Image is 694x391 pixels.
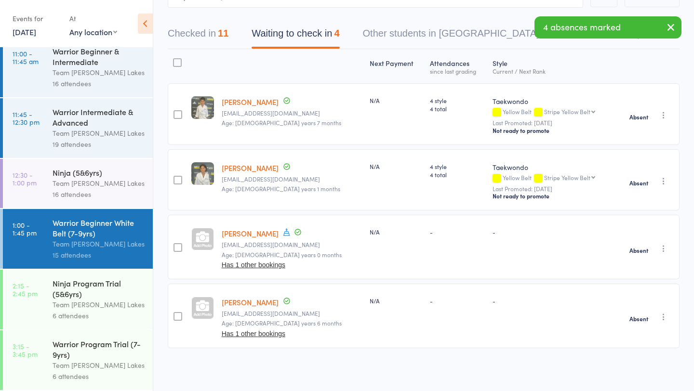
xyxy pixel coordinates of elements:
[53,167,145,178] div: Ninja (5&6yrs)
[426,53,489,79] div: Atten­dances
[53,128,145,139] div: Team [PERSON_NAME] Lakes
[13,110,40,126] time: 11:45 - 12:30 pm
[3,98,153,158] a: 11:45 -12:30 pmWarrior Intermediate & AdvancedTeam [PERSON_NAME] Lakes19 attendees
[370,96,422,104] div: N/A
[370,162,422,170] div: N/A
[222,261,285,269] button: Has 1 other bookings
[544,108,590,115] div: Stripe Yellow Belt
[430,228,485,236] div: -
[430,162,485,170] span: 4 style
[629,179,648,187] strong: Absent
[222,110,362,117] small: tojestin@gmail.com
[430,96,485,104] span: 4 style
[53,278,145,299] div: Ninja Program Trial (5&6yrs)
[493,192,613,200] div: Not ready to promote
[53,106,145,128] div: Warrior Intermediate & Advanced
[13,50,39,65] time: 11:00 - 11:45 am
[53,139,145,150] div: 19 attendees
[493,119,613,126] small: Last Promoted: [DATE]
[53,371,145,382] div: 6 attendees
[222,241,362,248] small: Sadia_zafar119@yahoo.com
[222,250,342,259] span: Age: [DEMOGRAPHIC_DATA] years 0 months
[493,108,613,117] div: Yellow Belt
[493,162,613,172] div: Taekwondo
[53,339,145,360] div: Warrior Program Trial (7-9yrs)
[493,68,613,74] div: Current / Next Rank
[222,163,279,173] a: [PERSON_NAME]
[222,184,340,193] span: Age: [DEMOGRAPHIC_DATA] years 1 months
[53,46,145,67] div: Warrior Beginner & Intermediate
[629,247,648,254] strong: Absent
[53,310,145,321] div: 6 attendees
[370,228,422,236] div: N/A
[3,209,153,269] a: 1:00 -1:45 pmWarrior Beginner White Belt (7-9yrs)Team [PERSON_NAME] Lakes15 attendees
[53,178,145,189] div: Team [PERSON_NAME] Lakes
[3,159,153,208] a: 12:30 -1:00 pmNinja (5&6yrs)Team [PERSON_NAME] Lakes16 attendees
[493,185,613,192] small: Last Promoted: [DATE]
[366,53,426,79] div: Next Payment
[493,228,613,236] div: -
[493,297,613,305] div: -
[53,67,145,78] div: Team [PERSON_NAME] Lakes
[3,38,153,97] a: 11:00 -11:45 amWarrior Beginner & IntermediateTeam [PERSON_NAME] Lakes16 attendees
[69,11,117,26] div: At
[222,330,285,338] button: Has 1 other bookings
[13,26,36,37] a: [DATE]
[53,217,145,238] div: Warrior Beginner White Belt (7-9yrs)
[168,23,228,49] button: Checked in11
[218,28,228,39] div: 11
[69,26,117,37] div: Any location
[13,282,38,297] time: 2:15 - 2:45 pm
[430,104,485,113] span: 4 total
[13,221,37,236] time: 1:00 - 1:45 pm
[430,68,485,74] div: since last grading
[430,170,485,179] span: 4 total
[13,11,60,26] div: Events for
[53,360,145,371] div: Team [PERSON_NAME] Lakes
[222,297,279,307] a: [PERSON_NAME]
[53,78,145,89] div: 16 attendees
[252,23,339,49] button: Waiting to check in4
[3,270,153,329] a: 2:15 -2:45 pmNinja Program Trial (5&6yrs)Team [PERSON_NAME] Lakes6 attendees
[493,96,613,106] div: Taekwondo
[489,53,617,79] div: Style
[53,189,145,200] div: 16 attendees
[544,174,590,181] div: Stripe Yellow Belt
[363,23,557,49] button: Other students in [GEOGRAPHIC_DATA]671
[222,319,342,327] span: Age: [DEMOGRAPHIC_DATA] years 6 months
[222,176,362,182] small: tojestin@gmail.com
[370,297,422,305] div: N/A
[53,249,145,261] div: 15 attendees
[629,315,648,323] strong: Absent
[222,310,362,317] small: Sadia_zafar119@yahoo.com
[629,113,648,121] strong: Absent
[534,16,681,39] div: 4 absences marked
[430,297,485,305] div: -
[493,174,613,182] div: Yellow Belt
[334,28,339,39] div: 4
[53,299,145,310] div: Team [PERSON_NAME] Lakes
[191,96,214,119] img: image1746243677.png
[493,127,613,134] div: Not ready to promote
[3,330,153,390] a: 3:15 -3:45 pmWarrior Program Trial (7-9yrs)Team [PERSON_NAME] Lakes6 attendees
[53,238,145,249] div: Team [PERSON_NAME] Lakes
[222,97,279,107] a: [PERSON_NAME]
[222,228,279,238] a: [PERSON_NAME]
[191,162,214,185] img: image1746243407.png
[222,118,341,127] span: Age: [DEMOGRAPHIC_DATA] years 7 months
[13,342,38,358] time: 3:15 - 3:45 pm
[13,171,37,186] time: 12:30 - 1:00 pm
